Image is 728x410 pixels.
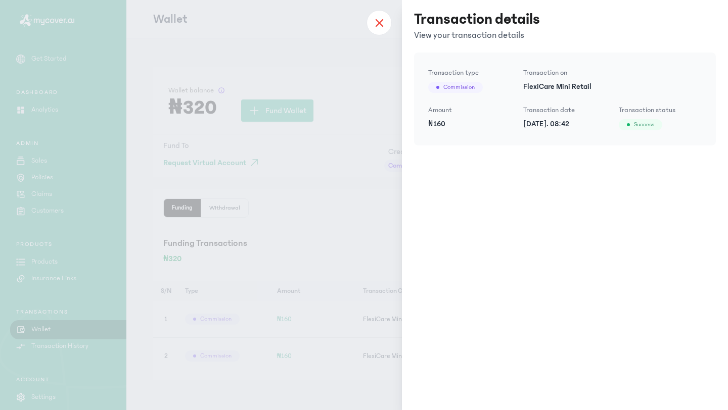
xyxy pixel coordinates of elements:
h3: Transaction details [414,10,540,28]
p: Transaction type [428,68,511,78]
p: FlexiCare Mini Retail [523,82,702,92]
p: ₦160 [428,119,511,129]
p: Transaction on [523,68,702,78]
p: Transaction date [523,105,606,115]
span: Commission [443,83,475,91]
span: success [634,121,654,129]
p: [DATE]. 08:42 [523,119,606,129]
p: Transaction status [619,105,702,115]
p: View your transaction details [414,28,540,42]
p: Amount [428,105,511,115]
